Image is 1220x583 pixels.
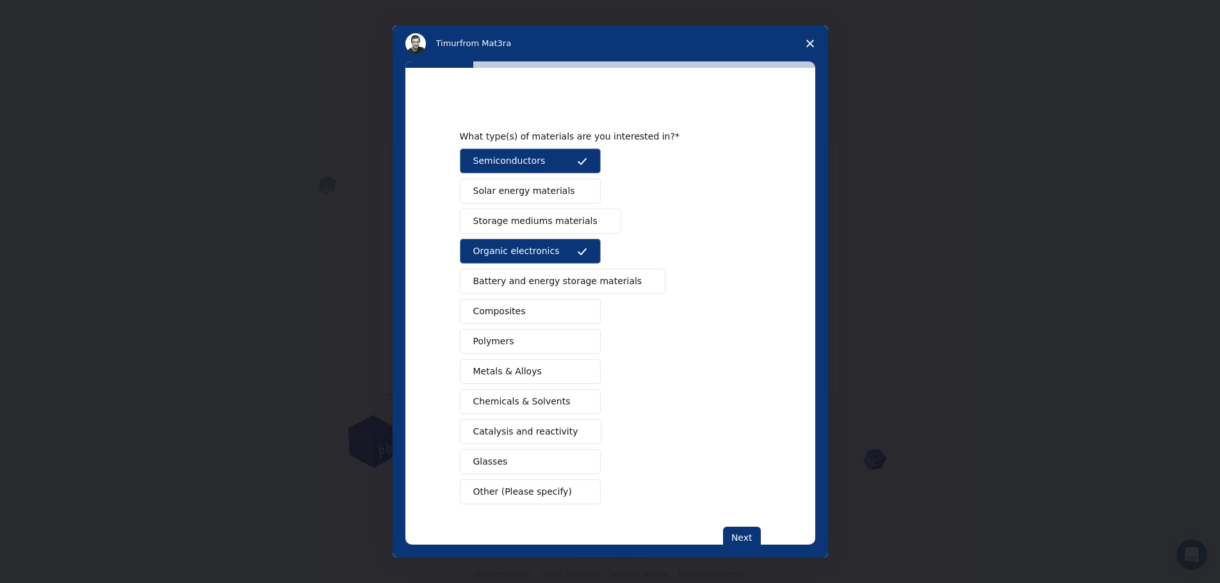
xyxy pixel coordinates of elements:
span: Wsparcie [24,9,77,20]
span: Semiconductors [473,154,546,168]
span: Composites [473,305,526,318]
span: Timur [436,38,460,48]
button: Glasses [460,449,601,474]
button: Organic electronics [460,239,601,264]
span: Metals & Alloys [473,365,542,378]
span: Battery and energy storage materials [473,275,642,288]
span: Other (Please specify) [473,485,572,499]
button: Solar energy materials [460,179,601,204]
span: Chemicals & Solvents [473,395,571,408]
div: What type(s) of materials are you interested in? [460,131,742,142]
span: Glasses [473,455,508,468]
button: Battery and energy storage materials [460,269,666,294]
button: Polymers [460,329,601,354]
span: Close survey [792,26,828,61]
img: Profile image for Timur [405,33,426,54]
button: Composites [460,299,601,324]
span: Catalysis and reactivity [473,425,578,438]
span: from Mat3ra [460,38,511,48]
span: Storage mediums materials [473,214,598,228]
button: Metals & Alloys [460,359,601,384]
span: Organic electronics [473,244,560,258]
button: Catalysis and reactivity [460,419,602,444]
span: Solar energy materials [473,184,575,198]
button: Next [723,527,761,548]
button: Chemicals & Solvents [460,389,601,414]
button: Storage mediums materials [460,209,621,234]
span: Polymers [473,335,514,348]
button: Semiconductors [460,148,601,173]
button: Other (Please specify) [460,479,601,504]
